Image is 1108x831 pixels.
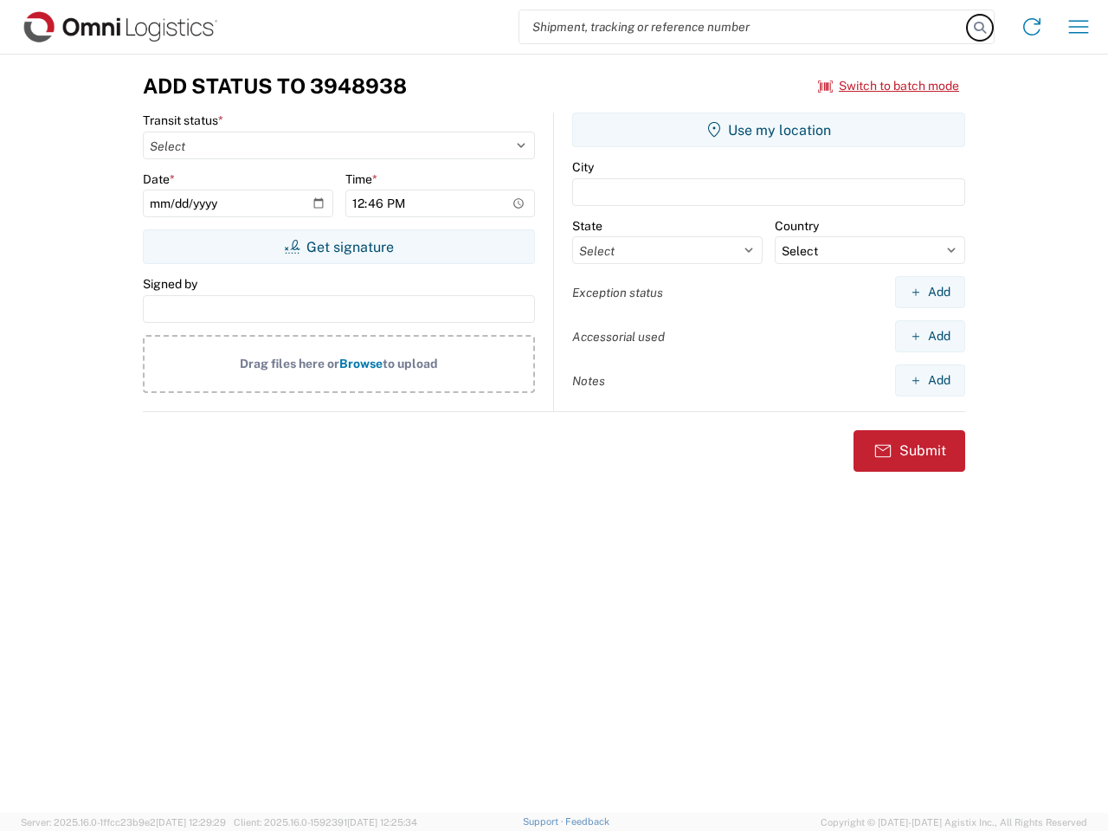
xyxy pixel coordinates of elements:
[572,373,605,389] label: Notes
[572,285,663,300] label: Exception status
[821,815,1087,830] span: Copyright © [DATE]-[DATE] Agistix Inc., All Rights Reserved
[854,430,965,472] button: Submit
[143,229,535,264] button: Get signature
[519,10,968,43] input: Shipment, tracking or reference number
[895,364,965,396] button: Add
[143,113,223,128] label: Transit status
[572,218,602,234] label: State
[895,276,965,308] button: Add
[565,816,609,827] a: Feedback
[143,74,407,99] h3: Add Status to 3948938
[240,357,339,370] span: Drag files here or
[775,218,819,234] label: Country
[347,817,417,828] span: [DATE] 12:25:34
[572,159,594,175] label: City
[895,320,965,352] button: Add
[383,357,438,370] span: to upload
[156,817,226,828] span: [DATE] 12:29:29
[818,72,959,100] button: Switch to batch mode
[572,113,965,147] button: Use my location
[339,357,383,370] span: Browse
[234,817,417,828] span: Client: 2025.16.0-1592391
[572,329,665,345] label: Accessorial used
[523,816,566,827] a: Support
[143,171,175,187] label: Date
[345,171,377,187] label: Time
[143,276,197,292] label: Signed by
[21,817,226,828] span: Server: 2025.16.0-1ffcc23b9e2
